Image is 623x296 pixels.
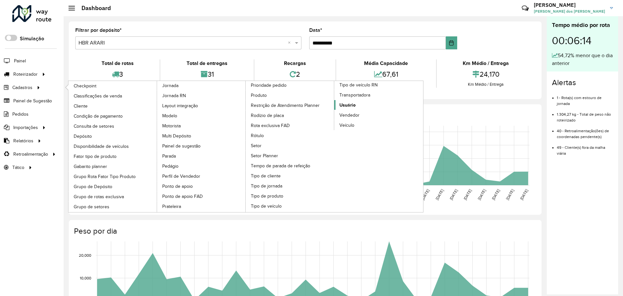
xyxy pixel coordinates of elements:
span: Setor [251,142,262,149]
span: Motorista [162,122,181,129]
span: Restrição de Atendimento Planner [251,102,320,109]
a: Rótulo [246,131,335,140]
span: Ponto de apoio FAD [162,193,203,200]
a: Grupo Rota Fator Tipo Produto [68,172,157,181]
span: Checkpoint [74,83,96,89]
div: 2 [256,67,334,81]
text: [DATE] [505,188,515,201]
a: Tipo de jornada [246,181,335,191]
a: Tipo de veículo RN [246,81,423,212]
a: Rodízio de placa [246,110,335,120]
a: Produto [246,90,335,100]
text: 20,000 [79,253,91,257]
span: Layout integração [162,102,198,109]
a: Motorista [157,121,246,131]
a: Ponto de apoio FAD [157,191,246,201]
a: Perfil de Vendedor [157,171,246,181]
a: Tipo de produto [246,191,335,201]
span: Rota exclusiva FAD [251,122,290,129]
span: Setor Planner [251,152,278,159]
a: Prioridade pedido [157,81,335,212]
span: Veículo [339,122,354,129]
a: Ponto de apoio [157,181,246,191]
a: Prateleira [157,201,246,211]
a: Vendedor [334,110,423,120]
div: 67,61 [338,67,434,81]
div: 3 [77,67,158,81]
span: Jornada [162,82,178,89]
span: Jornada RN [162,92,186,99]
label: Simulação [20,35,44,43]
a: Rota exclusiva FAD [246,121,335,130]
span: Fator tipo de produto [74,153,116,160]
span: Modelo [162,112,177,119]
span: Tipo de veículo RN [339,82,378,88]
text: [DATE] [477,188,486,201]
span: Produto [251,92,267,99]
a: Painel de sugestão [157,141,246,151]
span: [PERSON_NAME] dos [PERSON_NAME] [534,8,605,14]
a: Disponibilidade de veículos [68,141,157,151]
span: Importações [13,124,38,131]
text: [DATE] [491,188,500,201]
span: Clear all [288,39,293,47]
span: Tempo de parada de refeição [251,162,310,169]
a: Condição de pagamento [68,111,157,121]
span: Rodízio de placa [251,112,284,119]
a: Transportadora [334,90,423,100]
span: Depósito [74,133,92,140]
text: [DATE] [463,188,472,201]
div: Km Médio / Entrega [438,59,533,67]
a: Grupo de rotas exclusiva [68,192,157,201]
a: Setor Planner [246,151,335,161]
span: Usuário [339,102,356,109]
div: Recargas [256,59,334,67]
span: Transportadora [339,92,370,98]
span: Painel [14,58,26,64]
span: Grupo de Depósito [74,183,112,190]
span: Vendedor [339,112,360,119]
span: Relatórios [13,137,33,144]
div: Total de rotas [77,59,158,67]
div: 00:06:14 [552,30,613,52]
a: Classificações de venda [68,91,157,101]
span: Pedidos [12,111,29,118]
a: Restrição de Atendimento Planner [246,100,335,110]
div: Total de entregas [162,59,252,67]
a: Parada [157,151,246,161]
span: Cliente [74,103,88,109]
a: Pedágio [157,161,246,171]
li: 49 - Cliente(s) fora da malha viária [557,140,613,156]
h4: Alertas [552,78,613,87]
text: [DATE] [449,188,458,201]
a: Veículo [334,120,423,130]
span: Retroalimentação [13,151,48,158]
span: Consulta de setores [74,123,114,130]
li: 40 - Retroalimentação(ões) de coordenadas pendente(s) [557,123,613,140]
span: Prateleira [162,203,181,210]
a: Usuário [334,100,423,110]
span: Perfil de Vendedor [162,173,200,180]
span: Tipo de produto [251,193,283,199]
span: Rótulo [251,132,264,139]
span: Condição de pagamento [74,113,123,120]
span: Tático [12,164,24,171]
span: Painel de sugestão [162,143,201,149]
a: Modelo [157,111,246,121]
a: Tipo de cliente [246,171,335,181]
div: 31 [162,67,252,81]
span: Ponto de apoio [162,183,193,190]
span: Grupo de rotas exclusiva [74,193,124,200]
span: Disponibilidade de veículos [74,143,129,150]
label: Filtrar por depósito [75,26,122,34]
span: Grupo de setores [74,203,109,210]
a: Fator tipo de produto [68,151,157,161]
h3: [PERSON_NAME] [534,2,605,8]
a: Consulta de setores [68,121,157,131]
a: Setor [246,141,335,150]
a: Jornada [68,81,246,212]
button: Choose Date [446,36,457,49]
div: Tempo médio por rota [552,21,613,30]
span: Tipo de cliente [251,173,281,179]
a: Tempo de parada de refeição [246,161,335,171]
